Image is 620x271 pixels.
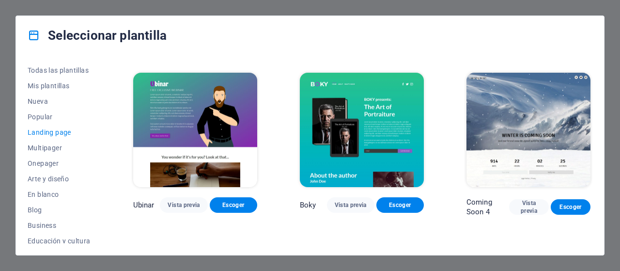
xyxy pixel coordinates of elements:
button: Vista previa [160,197,207,213]
button: Arte y diseño [28,171,91,187]
span: En blanco [28,191,91,198]
span: Multipager [28,144,91,152]
span: Vista previa [168,201,200,209]
button: Blog [28,202,91,218]
button: Escoger [376,197,424,213]
span: Vista previa [335,201,367,209]
span: Nueva [28,97,91,105]
span: Landing page [28,128,91,136]
span: Arte y diseño [28,175,91,183]
span: Vista previa [517,199,541,215]
button: Vista previa [327,197,374,213]
button: Escoger [210,197,257,213]
span: Escoger [558,203,583,211]
span: Popular [28,113,91,121]
button: Business [28,218,91,233]
img: Boky [300,73,424,187]
p: Boky [300,200,316,210]
button: Onepager [28,156,91,171]
button: Multipager [28,140,91,156]
p: Ubinar [133,200,155,210]
span: Blog [28,206,91,214]
button: Mis plantillas [28,78,91,94]
button: Nueva [28,94,91,109]
button: Escoger [551,199,590,215]
h4: Seleccionar plantilla [28,28,167,43]
span: Business [28,222,91,229]
span: Todas las plantillas [28,66,91,74]
button: Landing page [28,125,91,140]
img: Coming Soon 4 [466,73,590,187]
span: Escoger [384,201,416,209]
button: En blanco [28,187,91,202]
span: Onepager [28,159,91,167]
button: Educación y cultura [28,233,91,249]
button: Popular [28,109,91,125]
p: Coming Soon 4 [466,197,509,217]
button: Vista previa [509,199,549,215]
span: Escoger [217,201,249,209]
button: Todas las plantillas [28,63,91,78]
img: Ubinar [133,73,257,187]
span: Mis plantillas [28,82,91,90]
span: Educación y cultura [28,237,91,245]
